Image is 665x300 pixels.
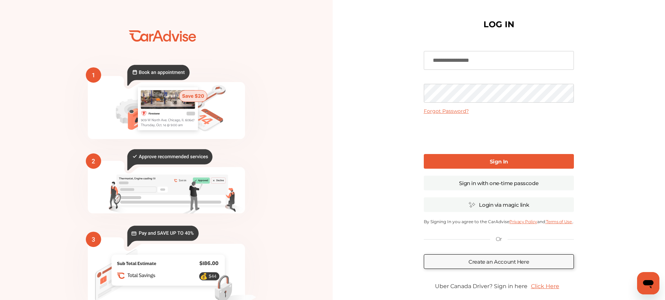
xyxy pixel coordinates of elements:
[424,219,574,224] p: By Signing In you agree to the CarAdvise and .
[527,279,563,293] a: Click Here
[435,283,527,290] span: Uber Canada Driver? Sign in here
[545,219,572,224] a: Terms of Use
[424,108,469,114] a: Forgot Password?
[424,154,574,169] a: Sign In
[424,254,574,269] a: Create an Account Here
[496,235,502,243] p: Or
[424,197,574,212] a: Login via magic link
[200,273,208,280] text: 💰
[509,219,537,224] a: Privacy Policy
[483,21,514,28] h1: LOG IN
[468,202,475,208] img: magic_icon.32c66aac.svg
[424,176,574,190] a: Sign in with one-time passcode
[637,272,659,294] iframe: To enrich screen reader interactions, please activate Accessibility in Grammarly extension settings
[490,158,508,165] b: Sign In
[446,120,552,147] iframe: reCAPTCHA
